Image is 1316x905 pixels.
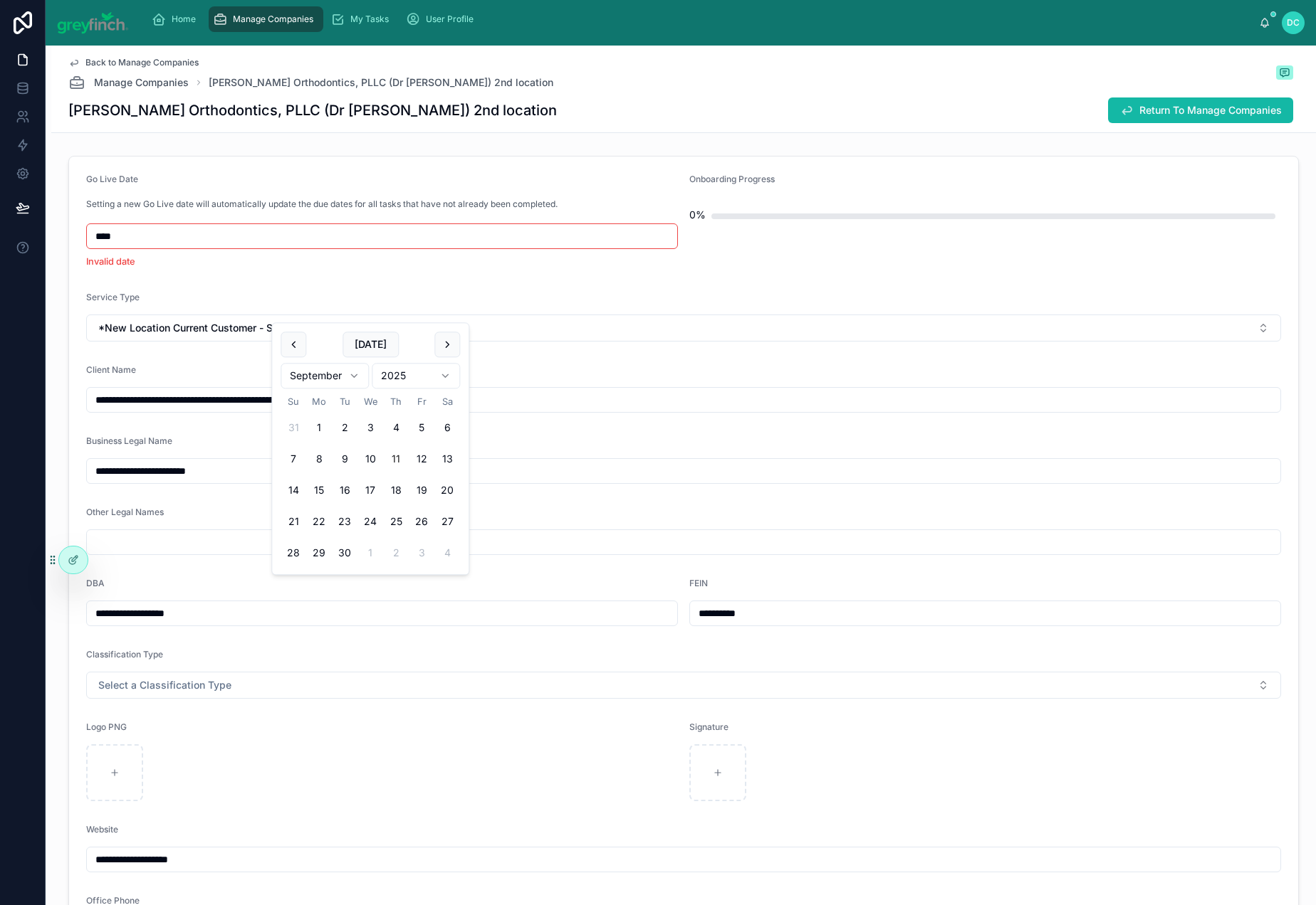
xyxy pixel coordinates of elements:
span: *New Location Current Customer - Start-Up [98,321,307,335]
button: Sunday, September 7th, 2025 [281,447,306,472]
div: 0% [689,201,706,229]
button: Thursday, September 18th, 2025 [383,478,409,504]
button: Wednesday, September 17th, 2025 [357,478,383,504]
span: Service Type [86,292,140,302]
button: Thursday, September 11th, 2025 [383,447,409,472]
button: Saturday, October 4th, 2025 [434,541,460,566]
button: Friday, October 3rd, 2025 [409,541,434,566]
button: Tuesday, September 2nd, 2025 [332,416,357,441]
th: Sunday [281,394,306,409]
th: Thursday [383,394,409,409]
th: Wednesday [357,394,383,409]
button: Return To Manage Companies [1108,97,1293,123]
span: Other Legal Names [86,507,164,517]
span: Manage Companies [94,75,189,90]
button: Wednesday, September 10th, 2025 [357,447,383,472]
button: Tuesday, September 30th, 2025 [332,541,357,566]
table: September 2025 [281,394,460,566]
span: My Tasks [350,14,389,25]
span: Home [172,14,196,25]
span: Back to Manage Companies [85,57,199,68]
p: Invalid date [86,255,678,269]
button: Wednesday, September 3rd, 2025 [357,416,383,441]
button: Sunday, September 28th, 2025 [281,541,306,566]
th: Monday [306,394,332,409]
span: Client Name [86,364,136,375]
span: Go Live Date [86,174,138,184]
th: Friday [409,394,434,409]
span: DC [1287,17,1300,28]
h1: [PERSON_NAME] Orthodontics, PLLC (Dr [PERSON_NAME]) 2nd location [68,100,557,120]
span: Onboarding Progress [689,174,775,184]
span: Website [86,824,118,835]
button: Sunday, September 21st, 2025 [281,509,306,535]
button: Select Button [86,314,1281,342]
button: [DATE] [343,332,399,357]
button: Thursday, October 2nd, 2025 [383,541,409,566]
a: Manage Companies [209,6,323,32]
span: Logo PNG [86,721,127,732]
span: Business Legal Name [86,435,172,446]
span: Signature [689,721,728,732]
span: FEIN [689,578,708,588]
button: Thursday, September 4th, 2025 [383,416,409,441]
button: Saturday, September 13th, 2025 [434,447,460,472]
span: Select a Classification Type [98,678,231,692]
a: Manage Companies [68,74,189,91]
a: User Profile [402,6,484,32]
button: Tuesday, September 16th, 2025 [332,478,357,504]
span: Manage Companies [233,14,313,25]
button: Wednesday, September 24th, 2025 [357,509,383,535]
button: Friday, September 5th, 2025 [409,416,434,441]
th: Saturday [434,394,460,409]
p: Setting a new Go Live date will automatically update the due dates for all tasks that have not al... [86,198,558,211]
button: Saturday, September 6th, 2025 [434,416,460,441]
th: Tuesday [332,394,357,409]
button: Saturday, September 20th, 2025 [434,478,460,504]
button: Wednesday, October 1st, 2025 [357,541,383,566]
button: Friday, September 19th, 2025 [409,478,434,504]
span: Classification Type [86,649,163,660]
span: Return To Manage Companies [1139,103,1282,117]
a: [PERSON_NAME] Orthodontics, PLLC (Dr [PERSON_NAME]) 2nd location [209,75,553,90]
img: App logo [57,11,129,34]
button: Monday, September 22nd, 2025 [306,509,332,535]
button: Select Button [86,672,1281,699]
button: Monday, September 15th, 2025 [306,478,332,504]
button: Friday, September 26th, 2025 [409,509,434,535]
button: Monday, September 8th, 2025 [306,447,332,472]
a: Home [147,6,206,32]
a: Back to Manage Companies [68,57,199,68]
span: DBA [86,578,105,588]
button: Friday, September 12th, 2025 [409,447,434,472]
button: Sunday, August 31st, 2025 [281,416,306,441]
button: Tuesday, September 23rd, 2025 [332,509,357,535]
span: User Profile [426,14,474,25]
button: Sunday, September 14th, 2025 [281,478,306,504]
button: Monday, September 29th, 2025 [306,541,332,566]
button: Saturday, September 27th, 2025 [434,509,460,535]
button: Monday, September 1st, 2025 [306,416,332,441]
button: Thursday, September 25th, 2025 [383,509,409,535]
button: Tuesday, September 9th, 2025 [332,447,357,472]
a: My Tasks [326,6,399,32]
div: scrollable content [140,4,1260,35]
